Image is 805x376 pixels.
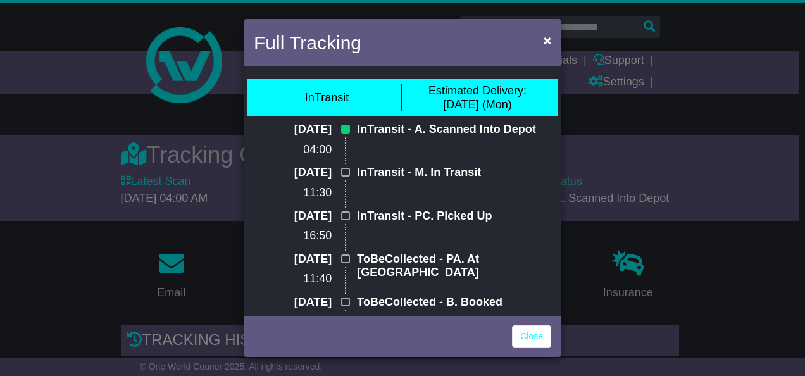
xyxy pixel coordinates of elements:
span: Estimated Delivery: [428,84,527,97]
h4: Full Tracking [254,28,361,57]
p: [DATE] [254,253,332,266]
p: ToBeCollected - PA. At [GEOGRAPHIC_DATA] [357,253,551,280]
div: InTransit [305,91,349,105]
p: InTransit - A. Scanned Into Depot [357,123,551,137]
a: Close [512,325,551,348]
p: 16:50 [254,229,332,243]
p: ToBeCollected - B. Booked [357,296,551,310]
button: Close [537,27,558,53]
p: [DATE] [254,296,332,310]
p: [DATE] [254,166,332,180]
p: InTransit - PC. Picked Up [357,210,551,223]
span: × [544,33,551,47]
p: 11:30 [254,186,332,200]
p: [DATE] [254,210,332,223]
p: 11:40 [254,272,332,286]
p: 04:00 [254,143,332,157]
p: InTransit - M. In Transit [357,166,551,180]
div: [DATE] (Mon) [428,84,527,111]
p: [DATE] [254,123,332,137]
